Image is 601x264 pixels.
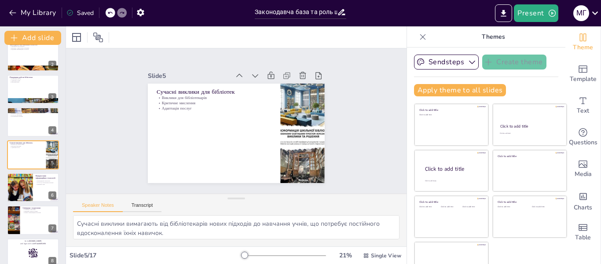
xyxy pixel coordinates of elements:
p: Виклики для бібліотекарів [191,48,280,129]
p: Доступ до електронних ресурсів [36,182,56,183]
p: Виклики для бібліотекарів [10,143,44,145]
p: Планування роботи [10,78,56,80]
strong: [DOMAIN_NAME] [29,240,42,242]
div: 2 [7,42,59,71]
div: Add ready made slides [565,58,601,90]
p: Критичне мислення [187,52,276,133]
div: Click to add title [425,165,481,173]
p: Доступ до інформації [10,114,56,116]
div: 21 % [335,251,356,260]
span: Table [575,233,591,242]
span: Text [577,106,589,116]
span: Template [570,74,597,84]
p: Критичне мислення [10,145,44,147]
span: Questions [569,138,597,147]
div: Click to add text [498,206,525,208]
p: Використання інформаційних технологій [36,175,56,180]
p: Впровадження технологій [36,180,56,182]
button: Create theme [482,55,546,70]
div: Click to add body [425,180,480,182]
p: Співпраця з вчителями [22,209,56,211]
div: 6 [7,173,59,202]
div: Get real-time input from your audience [565,121,601,153]
p: Адаптація послуг [10,147,44,148]
span: Charts [574,203,592,213]
div: Click to add text [532,206,560,208]
div: Click to add title [498,154,561,158]
button: My Library [7,6,60,20]
div: М Г [573,5,589,21]
p: Реалізація цілей [10,81,56,83]
div: 2 [48,61,56,69]
p: Планування роботи бібліотеки [10,76,56,79]
div: Click to add text [419,114,482,116]
p: and login with code [10,242,56,245]
div: Click to add title [500,124,559,129]
div: Click to add title [419,108,482,112]
div: 4 [48,126,56,134]
div: 3 [48,93,56,101]
div: Add charts and graphs [565,185,601,216]
div: Click to add title [498,200,561,204]
input: Insert title [255,6,337,18]
p: Підтримка освітніх заходів [22,210,56,212]
span: Theme [573,43,593,52]
p: Сучасні виклики для бібліотек [194,43,285,126]
div: Add images, graphics, shapes or video [565,153,601,185]
div: 6 [48,191,56,199]
p: Сучасні виклики для бібліотек [10,141,44,144]
button: Present [514,4,558,22]
div: Layout [70,30,84,44]
div: Add text boxes [565,90,601,121]
div: 7 [48,224,56,232]
p: Адаптація послуг [184,56,273,137]
p: Популяризація читання [10,116,56,117]
div: Click to add title [419,200,482,204]
p: Themes [430,26,557,48]
button: М Г [573,4,589,22]
span: Position [93,32,103,43]
p: Навчання учнів [36,183,56,185]
p: Go to [10,240,56,242]
div: 5 [48,159,56,167]
div: Click to add text [462,206,482,208]
span: Media [575,169,592,179]
p: Підтримка інформаційної культури [10,48,56,50]
p: Розвиток інформаційної культури [22,212,56,214]
div: 7 [7,205,59,235]
p: Роль бібліотек у формуванні інформаційної культури [10,110,56,112]
div: Add a table [565,216,601,248]
span: Single View [371,252,401,259]
textarea: Сучасні виклики вимагають від бібліотекарів нових підходів до навчання учнів, що потребує постійн... [73,215,399,239]
button: Transcript [123,202,162,212]
p: Законодавча база бібліотек [10,45,56,47]
p: Виховання інформаційної культури [10,113,56,114]
div: 4 [7,107,59,136]
button: Speaker Notes [73,202,123,212]
div: 3 [7,75,59,104]
div: Slide 5 [198,25,264,86]
button: Export to PowerPoint [495,4,512,22]
button: Apply theme to all slides [414,84,506,96]
button: Add slide [4,31,61,45]
div: Change the overall theme [565,26,601,58]
div: Saved [66,9,94,17]
p: Адаптація до змін [10,80,56,81]
div: Slide 5 / 17 [70,251,242,260]
div: Click to add text [441,206,461,208]
p: Взаємодія з навчальними закладами [10,47,56,48]
button: Sendsteps [414,55,479,70]
div: 5 [7,140,59,169]
div: Click to add text [419,206,439,208]
p: Співпраця з педагогами [22,207,56,209]
div: Click to add text [500,132,558,135]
